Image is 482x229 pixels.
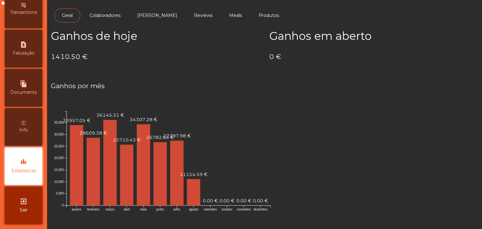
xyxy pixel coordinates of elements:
text: janeiro [72,208,81,211]
text: dezembro [254,208,268,211]
text: 11154.59 € [180,172,207,177]
text: 26782.66 € [146,135,174,140]
text: julho [173,208,180,211]
span: Transactions [10,9,37,16]
text: 5,000 [56,192,64,195]
text: 27397.98 € [163,133,191,139]
h2: Ganhos de hoje [51,29,260,43]
text: 30,000 [54,133,64,136]
text: fevereiro [87,208,99,211]
a: Produtos [251,8,287,23]
text: setembro [204,208,217,211]
text: 33957.05 € [63,118,90,123]
text: 0.00 € [219,198,234,204]
text: 15,000 [54,168,64,172]
a: Geral [54,8,80,23]
a: Reviews [186,8,220,23]
i: file_copy [20,80,27,88]
a: [PERSON_NAME] [130,8,185,23]
i: leaderboard [20,158,27,166]
i: request_page [20,41,27,48]
text: 0.00 € [203,198,218,204]
text: novembro [237,208,251,211]
h4: 1410.50 € [51,52,260,61]
span: Documents [10,89,37,96]
h4: 0 € [269,52,478,61]
text: março [106,208,115,211]
a: Colaboradores [82,8,128,23]
span: Sair [20,207,28,213]
text: 28609.38 € [79,130,107,136]
text: 20,000 [54,156,64,160]
text: 34307.28 € [130,117,157,122]
span: Faturação [13,50,35,56]
text: 35,000 [54,121,64,124]
text: 0 [62,204,64,207]
text: agosto [189,208,198,211]
i: exit_to_app [20,198,27,205]
text: 25,000 [54,144,64,148]
span: Estatísticas [11,168,36,174]
text: 10,000 [54,180,64,184]
text: 25710.43 € [113,137,141,143]
text: abril [124,208,130,211]
a: Meals [222,8,249,23]
text: maio [140,208,147,211]
span: Info [19,127,28,133]
text: 36145.31 € [96,112,124,118]
text: 0.00 € [253,198,268,204]
h4: Ganhos por mês [51,81,478,91]
text: 0.00 € [236,198,251,204]
h2: Ganhos em aberto [269,29,478,43]
text: junho [156,208,164,211]
text: outubro [222,208,233,211]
